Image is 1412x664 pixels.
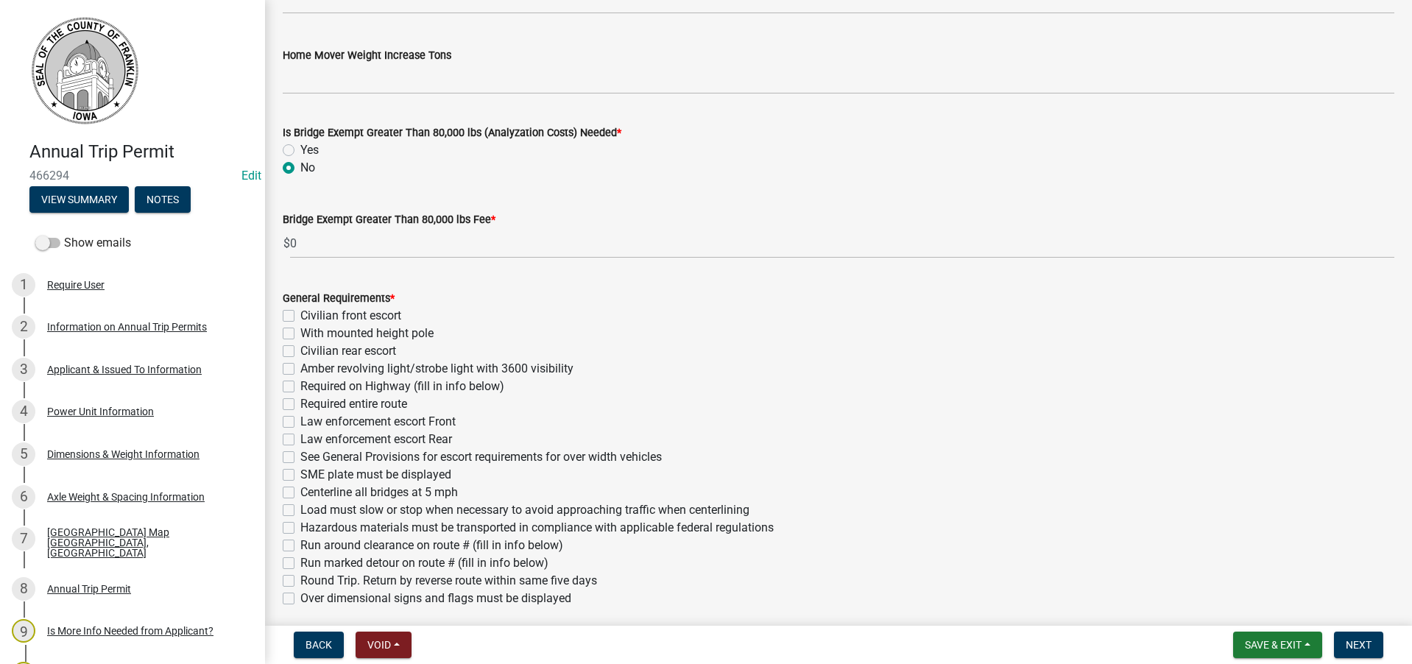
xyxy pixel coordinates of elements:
label: With mounted height pole [300,325,434,342]
label: Run marked detour on route # (fill in info below) [300,554,548,572]
label: Required on Highway (fill in info below) [300,378,504,395]
wm-modal-confirm: Edit Application Number [241,169,261,183]
button: Back [294,632,344,658]
label: Centerline all bridges at 5 mph [300,484,458,501]
label: Show emails [35,234,131,252]
div: 5 [12,442,35,466]
label: Hazardous materials must be transported in compliance with applicable federal regulations [300,519,774,537]
span: Next [1346,639,1372,651]
div: Power Unit Information [47,406,154,417]
label: Law enforcement escort Front [300,413,456,431]
div: 6 [12,485,35,509]
label: Round Trip. Return by reverse route within same five days [300,572,597,590]
button: Void [356,632,412,658]
label: Law enforcement escort Rear [300,431,452,448]
wm-modal-confirm: Summary [29,194,129,206]
div: 2 [12,315,35,339]
div: Information on Annual Trip Permits [47,322,207,332]
span: Back [306,639,332,651]
div: 9 [12,619,35,643]
div: 1 [12,273,35,297]
label: Civilian front escort [300,307,401,325]
div: 8 [12,577,35,601]
h4: Annual Trip Permit [29,141,253,163]
span: Save & Exit [1245,639,1302,651]
div: [GEOGRAPHIC_DATA] Map [GEOGRAPHIC_DATA], [GEOGRAPHIC_DATA] [47,527,241,558]
label: Is Bridge Exempt Greater Than 80,000 lbs (Analyzation Costs) Needed [283,128,621,138]
label: Yes [300,141,319,159]
label: Civilian rear escort [300,342,396,360]
label: SME plate must be displayed [300,466,451,484]
label: Over dimensional signs and flags must be displayed [300,590,571,607]
label: No [300,159,315,177]
wm-modal-confirm: Notes [135,194,191,206]
button: Notes [135,186,191,213]
div: Is More Info Needed from Applicant? [47,626,213,636]
div: Axle Weight & Spacing Information [47,492,205,502]
button: Next [1334,632,1383,658]
div: 4 [12,400,35,423]
button: Save & Exit [1233,632,1322,658]
label: Run around clearance on route # (fill in info below) [300,537,563,554]
div: Require User [47,280,105,290]
span: $ [283,228,291,258]
span: 466294 [29,169,236,183]
div: 7 [12,527,35,551]
label: Required entire route [300,395,407,413]
img: Franklin County, Iowa [29,15,140,126]
a: Edit [241,169,261,183]
div: Dimensions & Weight Information [47,449,200,459]
button: View Summary [29,186,129,213]
label: See General Provisions for escort requirements for over width vehicles [300,448,662,466]
label: Home Mover Weight Increase Tons [283,51,451,61]
label: Bridge Exempt Greater Than 80,000 lbs Fee [283,215,495,225]
label: Amber revolving light/strobe light with 3600 visibility [300,360,573,378]
div: 3 [12,358,35,381]
div: Annual Trip Permit [47,584,131,594]
label: Load must slow or stop when necessary to avoid approaching traffic when centerlining [300,501,749,519]
label: General Requirements [283,294,395,304]
span: Void [367,639,391,651]
div: Applicant & Issued To Information [47,364,202,375]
